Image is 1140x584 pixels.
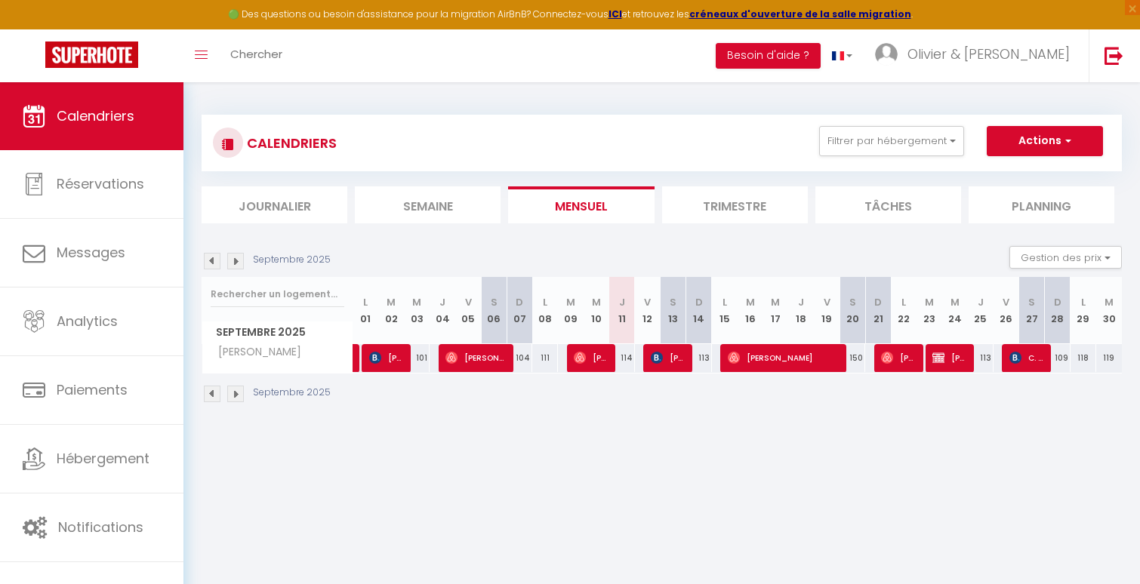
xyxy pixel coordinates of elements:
th: 27 [1019,277,1045,344]
th: 14 [686,277,712,344]
abbr: M [951,295,960,309]
span: Hébergement [57,449,149,468]
span: Messages [57,243,125,262]
th: 02 [378,277,404,344]
p: Septembre 2025 [253,253,331,267]
abbr: D [695,295,703,309]
abbr: J [619,295,625,309]
th: 20 [840,277,865,344]
input: Rechercher un logement... [211,281,344,308]
abbr: J [439,295,445,309]
th: 05 [455,277,481,344]
a: Chercher [219,29,294,82]
button: Besoin d'aide ? [716,43,821,69]
th: 13 [661,277,686,344]
button: Ouvrir le widget de chat LiveChat [12,6,57,51]
span: [PERSON_NAME] [932,343,966,372]
abbr: M [1105,295,1114,309]
li: Tâches [815,186,961,223]
a: créneaux d'ouverture de la salle migration [689,8,911,20]
span: Chercher [230,46,282,62]
img: logout [1105,46,1123,65]
div: 119 [1096,344,1122,372]
button: Filtrer par hébergement [819,126,964,156]
th: 28 [1045,277,1071,344]
abbr: J [978,295,984,309]
li: Trimestre [662,186,808,223]
span: Calendriers [57,106,134,125]
th: 07 [507,277,532,344]
abbr: D [516,295,523,309]
abbr: L [1081,295,1086,309]
abbr: S [849,295,856,309]
abbr: M [746,295,755,309]
img: Super Booking [45,41,138,68]
a: [PERSON_NAME] [353,344,361,373]
span: [PERSON_NAME] [728,343,839,372]
li: Journalier [202,186,347,223]
th: 08 [532,277,558,344]
th: 18 [788,277,814,344]
span: [PERSON_NAME] [369,343,403,372]
abbr: D [1054,295,1061,309]
strong: ICI [609,8,622,20]
abbr: V [465,295,472,309]
div: 113 [968,344,994,372]
li: Planning [969,186,1114,223]
th: 22 [891,277,917,344]
th: 30 [1096,277,1122,344]
abbr: M [592,295,601,309]
abbr: M [771,295,780,309]
th: 17 [763,277,789,344]
p: Septembre 2025 [253,386,331,400]
th: 19 [814,277,840,344]
span: Septembre 2025 [202,321,353,343]
abbr: S [670,295,676,309]
abbr: V [644,295,651,309]
span: [PERSON_NAME] [651,343,685,372]
th: 06 [481,277,507,344]
th: 03 [404,277,430,344]
h3: CALENDRIERS [243,126,337,160]
button: Actions [987,126,1103,156]
abbr: L [363,295,368,309]
div: 111 [532,344,558,372]
span: Paiements [57,380,128,399]
abbr: V [1003,295,1009,309]
th: 04 [430,277,455,344]
div: 101 [404,344,430,372]
button: Gestion des prix [1009,246,1122,269]
abbr: L [723,295,727,309]
span: [PERSON_NAME] [205,344,305,361]
li: Mensuel [508,186,654,223]
th: 21 [865,277,891,344]
th: 15 [712,277,738,344]
abbr: S [1028,295,1035,309]
th: 11 [609,277,635,344]
div: 109 [1045,344,1071,372]
abbr: M [412,295,421,309]
span: [PERSON_NAME] [574,343,608,372]
div: 118 [1071,344,1096,372]
abbr: L [901,295,906,309]
th: 16 [738,277,763,344]
div: 150 [840,344,865,372]
abbr: J [798,295,804,309]
th: 10 [584,277,609,344]
span: C. Otterspeer [1009,343,1043,372]
img: ... [875,43,898,66]
abbr: M [566,295,575,309]
span: Analytics [57,312,118,330]
abbr: D [874,295,882,309]
span: [PERSON_NAME] [881,343,915,372]
abbr: V [824,295,830,309]
th: 01 [353,277,379,344]
span: [PERSON_NAME] [445,343,505,372]
li: Semaine [355,186,501,223]
a: ... Olivier & [PERSON_NAME] [864,29,1089,82]
th: 23 [917,277,942,344]
abbr: M [925,295,934,309]
abbr: M [387,295,396,309]
div: 114 [609,344,635,372]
